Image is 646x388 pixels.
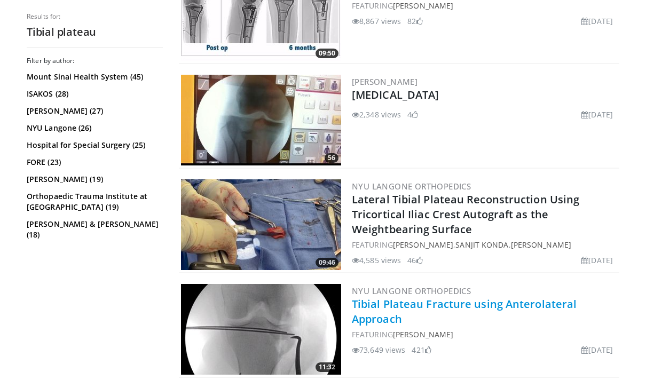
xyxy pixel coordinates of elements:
[27,89,160,99] a: ISAKOS (28)
[511,240,571,250] a: [PERSON_NAME]
[455,240,508,250] a: Sanjit Konda
[393,329,453,339] a: [PERSON_NAME]
[581,109,613,120] li: [DATE]
[27,72,160,82] a: Mount Sinai Health System (45)
[581,255,613,266] li: [DATE]
[316,258,338,267] span: 09:46
[181,75,341,165] img: QCdjB5HwFOTaWQ8X4xMDoxOmdtO40mAx.300x170_q85_crop-smart_upscale.jpg
[352,286,471,296] a: NYU Langone Orthopedics
[407,255,422,266] li: 46
[581,344,613,355] li: [DATE]
[393,240,453,250] a: [PERSON_NAME]
[181,179,341,270] img: 2069c095-ac7b-4d57-a482-54da550cf266.300x170_q85_crop-smart_upscale.jpg
[352,109,401,120] li: 2,348 views
[352,344,405,355] li: 73,649 views
[352,239,617,250] div: FEATURING , ,
[352,329,617,340] div: FEATURING
[27,174,160,185] a: [PERSON_NAME] (19)
[325,153,338,163] span: 56
[407,15,422,27] li: 82
[27,106,160,116] a: [PERSON_NAME] (27)
[412,344,431,355] li: 421
[581,15,613,27] li: [DATE]
[352,181,471,192] a: NYU Langone Orthopedics
[27,140,160,151] a: Hospital for Special Surgery (25)
[352,192,579,236] a: Lateral Tibial Plateau Reconstruction Using Tricortical Iliac Crest Autograft as the Weightbearin...
[181,284,341,375] img: 9nZFQMepuQiumqNn4xMDoxOjBzMTt2bJ.300x170_q85_crop-smart_upscale.jpg
[352,255,401,266] li: 4,585 views
[27,12,163,21] p: Results for:
[316,362,338,372] span: 11:32
[27,57,163,65] h3: Filter by author:
[393,1,453,11] a: [PERSON_NAME]
[27,219,160,240] a: [PERSON_NAME] & [PERSON_NAME] (18)
[352,76,417,87] a: [PERSON_NAME]
[27,157,160,168] a: FORE (23)
[181,284,341,375] a: 11:32
[352,15,401,27] li: 8,867 views
[181,179,341,270] a: 09:46
[352,297,577,326] a: Tibial Plateau Fracture using Anterolateral Approach
[181,75,341,165] a: 56
[27,123,160,133] a: NYU Langone (26)
[316,49,338,58] span: 09:50
[407,109,418,120] li: 4
[352,88,439,102] a: [MEDICAL_DATA]
[27,25,163,39] h2: Tibial plateau
[27,191,160,212] a: Orthopaedic Trauma Institute at [GEOGRAPHIC_DATA] (19)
